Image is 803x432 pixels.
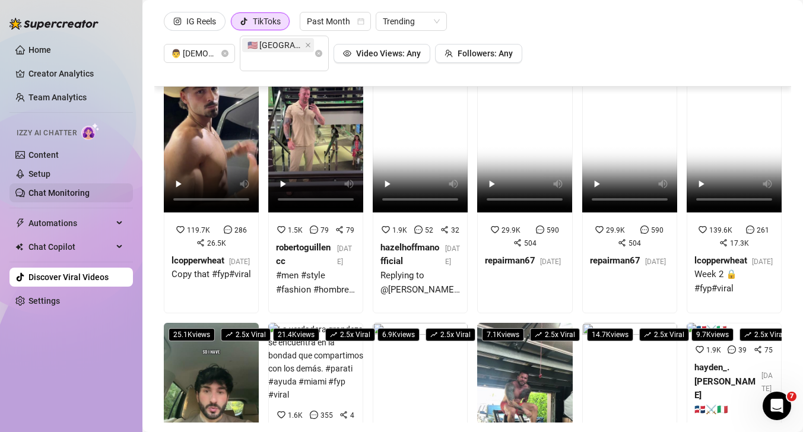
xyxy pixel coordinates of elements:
span: 2.5 x Viral [639,328,689,341]
span: 504 [629,239,641,247]
span: share-alt [196,239,205,247]
span: calendar [357,18,364,25]
span: 29.9K [606,226,625,234]
span: share-alt [618,239,626,247]
span: heart [277,225,285,234]
span: 29.9K [502,226,520,234]
span: rise [226,331,233,338]
strong: lcopperwheat [694,255,747,266]
span: eye [343,49,351,58]
a: Settings [28,296,60,306]
span: [DATE] [761,371,773,393]
span: 26.5K [207,239,226,247]
button: Followers: Any [435,44,522,63]
span: Izzy AI Chatter [17,128,77,139]
img: 🇩🇴⚔️🇮🇹 [687,323,726,336]
span: rise [744,331,751,338]
span: heart [277,411,285,419]
span: [DATE] [229,258,250,266]
img: La verdadera grandeza se encuentra en la bondad que compartimos con los demás. #parati #ayuda #mi... [268,323,363,401]
span: 32 [451,226,459,234]
span: message [728,345,736,354]
span: share-alt [339,411,348,419]
a: 104.9Kviewsrise2.5x Viral29.9K590504repairman67[DATE] [477,43,572,313]
span: 139.6K [709,226,732,234]
span: 2.5 x Viral [325,328,375,341]
span: heart [699,225,707,234]
span: 21.4K views [273,328,319,341]
span: Chat Copilot [28,237,113,256]
strong: repairman67 [485,255,535,266]
span: 14.7K views [587,328,633,341]
span: message [310,411,318,419]
span: message [640,225,649,234]
span: 75 [764,346,773,354]
span: 1.9K [392,226,407,234]
span: message [224,225,232,234]
a: 980.7Kviewsrise3x Viral119.7K28626.5Klcopperwheat[DATE]Copy that #fyp#viral [164,43,259,313]
span: 1.9K [706,346,721,354]
span: message [310,225,318,234]
span: rise [330,331,337,338]
span: [DATE] [645,258,666,266]
span: instagram [173,17,182,26]
span: heart [696,345,704,354]
span: rise [430,331,437,338]
span: tik-tok [240,17,248,26]
span: 2.5 x Viral [426,328,475,341]
button: Video Views: Any [334,44,430,63]
span: Past Month [307,12,364,30]
span: 🇺🇸 United States [242,38,314,52]
span: 261 [757,226,769,234]
a: Creator Analytics [28,64,123,83]
span: heart [595,225,604,234]
a: Team Analytics [28,93,87,102]
span: share-alt [719,239,728,247]
span: 4 [350,411,354,420]
strong: repairman67 [590,255,640,266]
div: Replying to @[PERSON_NAME]. Why the 💔😭#idkwhatthismeans #creatorsearchinsights [380,269,460,297]
span: share-alt [335,225,344,234]
strong: robertoguillencc [276,242,331,267]
span: 79 [346,226,354,234]
strong: hazelhoffmanofficial [380,242,439,267]
a: Discover Viral Videos [28,272,109,282]
span: [DATE] [337,244,352,266]
img: logo-BBDzfeDw.svg [9,18,99,30]
span: message [746,225,754,234]
span: close [305,42,311,48]
span: 2.5 x Viral [530,328,580,341]
span: share-alt [754,345,762,354]
strong: hayden_.[PERSON_NAME] [694,362,756,401]
span: 🇺🇸 [GEOGRAPHIC_DATA] [247,39,303,52]
div: Copy that #fyp#viral [172,268,251,282]
span: 590 [651,226,664,234]
a: Chat Monitoring [28,188,90,198]
span: 79 [320,226,329,234]
span: 2.5 x Viral [221,328,271,341]
span: 590 [547,226,559,234]
div: 🇩🇴⚔️🇮🇹 [694,403,774,417]
a: 28.7Kviewsrise2.5x Viral1.9K5232hazelhoffmanofficial[DATE]Replying to @[PERSON_NAME]. Why the 💔😭#... [373,43,468,313]
span: thunderbolt [15,218,25,228]
span: message [536,225,544,234]
span: 👨 Male [171,45,228,62]
span: Followers: Any [458,49,513,58]
span: share-alt [513,239,522,247]
div: Week 2 🔒 #fyp#viral [694,268,774,296]
span: team [445,49,453,58]
div: TikToks [253,12,281,30]
div: IG Reels [186,12,216,30]
span: 9.7K views [691,328,734,341]
span: Video Views: Any [356,49,421,58]
a: Content [28,150,59,160]
span: 52 [425,226,433,234]
span: close-circle [221,50,228,57]
span: 1.6K [288,411,303,420]
a: Home [28,45,51,55]
span: 355 [320,411,333,420]
span: share-alt [440,225,449,234]
span: message [414,225,423,234]
span: 2.5 x Viral [739,328,789,341]
span: 1.5K [288,226,303,234]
